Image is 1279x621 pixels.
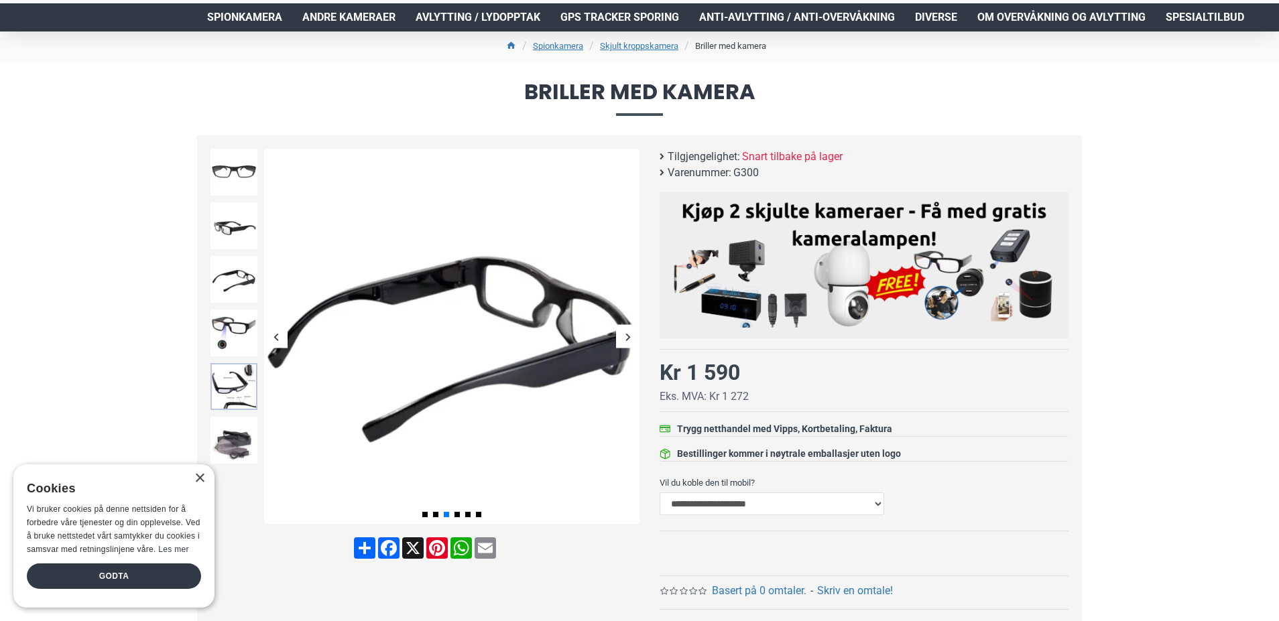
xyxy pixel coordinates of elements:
[197,81,1082,115] span: Briller med kamera
[302,9,395,25] span: Andre kameraer
[210,417,257,464] img: Spionbriller med kamera - SpyGadgets.no
[444,512,449,517] span: Go to slide 3
[817,583,893,599] a: Skriv en omtale!
[810,584,813,597] b: -
[712,583,806,599] a: Basert på 0 omtaler.
[616,325,639,348] div: Next slide
[425,537,449,559] a: Pinterest
[660,472,1069,493] label: Vil du koble den til mobil?
[433,512,438,517] span: Go to slide 2
[742,149,843,165] span: Snart tilbake på lager
[550,3,689,31] a: GPS Tracker Sporing
[264,325,288,348] div: Previous slide
[377,537,401,559] a: Facebook
[915,9,957,25] span: Diverse
[905,3,967,31] a: Diverse
[401,537,425,559] a: X
[406,3,550,31] a: Avlytting / Lydopptak
[660,356,740,389] div: Kr 1 590
[27,504,200,553] span: Vi bruker cookies på denne nettsiden for å forbedre våre tjenester og din opplevelse. Ved å bruke...
[27,474,192,503] div: Cookies
[677,447,901,461] div: Bestillinger kommer i nøytrale emballasjer uten logo
[600,40,678,53] a: Skjult kroppskamera
[670,199,1058,328] img: Kjøp 2 skjulte kameraer – Få med gratis kameralampe!
[533,40,583,53] a: Spionkamera
[210,256,257,303] img: Spionbriller med kamera - SpyGadgets.no
[967,3,1156,31] a: Om overvåkning og avlytting
[473,537,497,559] a: Email
[210,309,257,356] img: Spionbriller med kamera - SpyGadgets.no
[733,165,759,181] span: G300
[454,512,460,517] span: Go to slide 4
[292,3,406,31] a: Andre kameraer
[207,9,282,25] span: Spionkamera
[422,512,428,517] span: Go to slide 1
[158,545,188,554] a: Les mer, opens a new window
[416,9,540,25] span: Avlytting / Lydopptak
[560,9,679,25] span: GPS Tracker Sporing
[210,149,257,196] img: Spionbriller med kamera - SpyGadgets.no
[449,537,473,559] a: WhatsApp
[27,563,201,589] div: Godta
[1166,9,1244,25] span: Spesialtilbud
[677,422,892,436] div: Trygg netthandel med Vipps, Kortbetaling, Faktura
[210,363,257,410] img: Spionbriller med kamera - SpyGadgets.no
[476,512,481,517] span: Go to slide 6
[210,202,257,249] img: Spionbriller med kamera - SpyGadgets.no
[689,3,905,31] a: Anti-avlytting / Anti-overvåkning
[197,3,292,31] a: Spionkamera
[668,165,731,181] b: Varenummer:
[194,474,204,484] div: Close
[465,512,471,517] span: Go to slide 5
[264,149,639,524] img: Spionbriller med kamera - SpyGadgets.no
[1156,3,1254,31] a: Spesialtilbud
[977,9,1146,25] span: Om overvåkning og avlytting
[353,537,377,559] a: Share
[699,9,895,25] span: Anti-avlytting / Anti-overvåkning
[668,149,740,165] b: Tilgjengelighet:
